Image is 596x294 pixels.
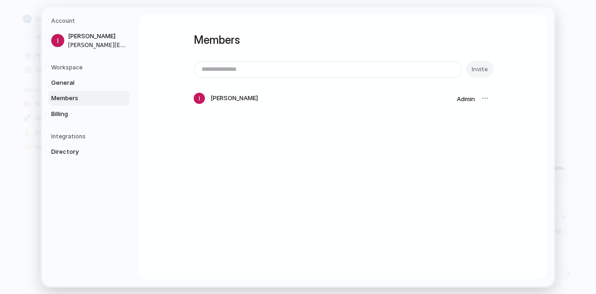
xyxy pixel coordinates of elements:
a: Members [48,91,129,106]
a: General [48,75,129,90]
h5: Account [51,17,129,25]
span: [PERSON_NAME] [210,94,258,103]
span: General [51,78,111,87]
h5: Workspace [51,63,129,71]
h1: Members [194,32,492,48]
span: [PERSON_NAME][EMAIL_ADDRESS][DOMAIN_NAME] [68,41,128,49]
span: Directory [51,147,111,157]
h5: Integrations [51,132,129,141]
span: Billing [51,109,111,118]
a: Billing [48,106,129,121]
span: Admin [457,95,475,103]
span: [PERSON_NAME] [68,32,128,41]
a: [PERSON_NAME][PERSON_NAME][EMAIL_ADDRESS][DOMAIN_NAME] [48,29,129,52]
span: Members [51,94,111,103]
a: Directory [48,144,129,159]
